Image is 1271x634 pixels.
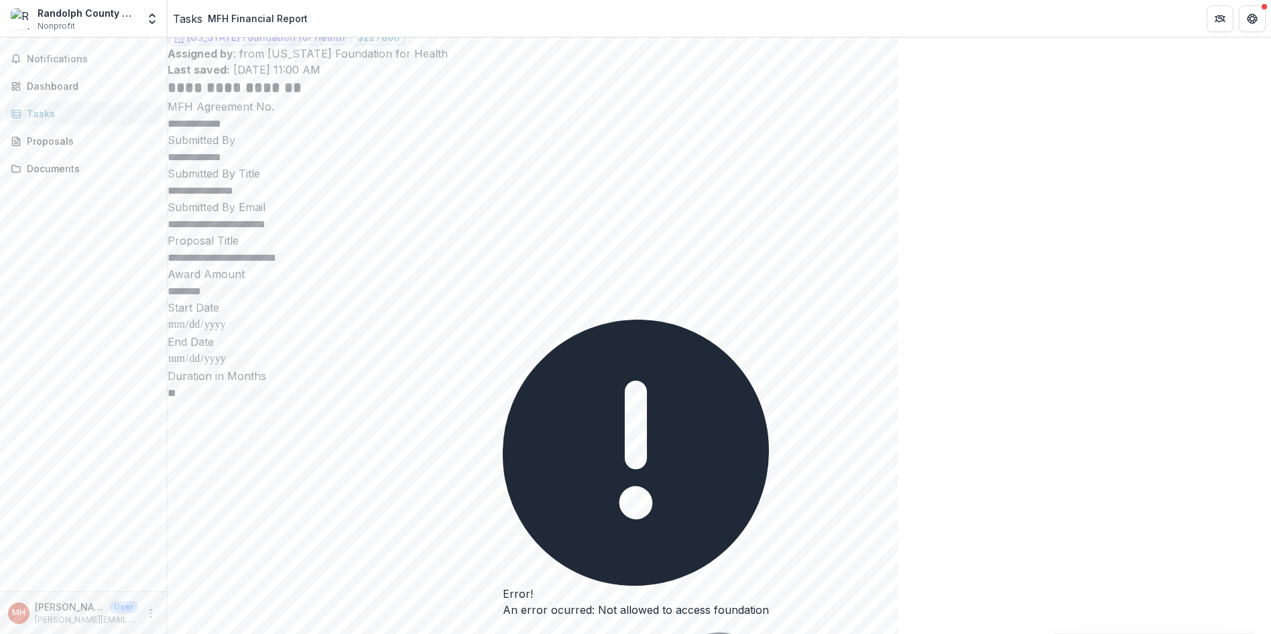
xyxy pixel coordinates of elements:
p: Submitted By Email [168,199,1271,215]
a: Documents [5,157,162,180]
p: [DATE] 11:00 AM [168,62,1271,78]
button: Get Help [1239,5,1266,32]
a: Proposals [5,130,162,152]
p: Proposal Title [168,233,1271,249]
p: User [110,601,137,613]
nav: breadcrumb [173,9,313,28]
span: $ 227806 [357,32,400,44]
a: Tasks [173,11,202,27]
strong: Assigned by [168,47,233,60]
p: End Date [168,334,1271,350]
span: [US_STATE] Foundation for Health [187,32,345,44]
div: Proposals [27,134,151,148]
p: : from [US_STATE] Foundation for Health [168,46,1271,62]
a: Tasks [5,103,162,125]
p: Duration in Months [168,368,1271,384]
p: [PERSON_NAME] [35,600,105,614]
div: Tasks [27,107,151,121]
button: Open entity switcher [143,5,162,32]
div: Mrs. Patty Hendren [12,609,25,617]
div: Randolph County Caring Community Inc [38,6,137,20]
p: MFH Agreement No. [168,99,1271,115]
button: Notifications [5,48,162,70]
div: MFH Financial Report [208,11,308,25]
span: Nonprofit [38,20,75,32]
div: Documents [27,162,151,176]
img: Randolph County Caring Community Inc [11,8,32,29]
button: Partners [1207,5,1233,32]
p: Start Date [168,300,1271,316]
a: Dashboard [5,75,162,97]
p: [PERSON_NAME][EMAIL_ADDRESS][DOMAIN_NAME] [35,614,137,626]
p: Submitted By [168,132,1271,148]
p: Submitted By Title [168,166,1271,182]
strong: Last saved: [168,63,230,76]
button: More [143,605,159,621]
p: Award Amount [168,266,1271,282]
span: Notifications [27,54,156,65]
div: Dashboard [27,79,151,93]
